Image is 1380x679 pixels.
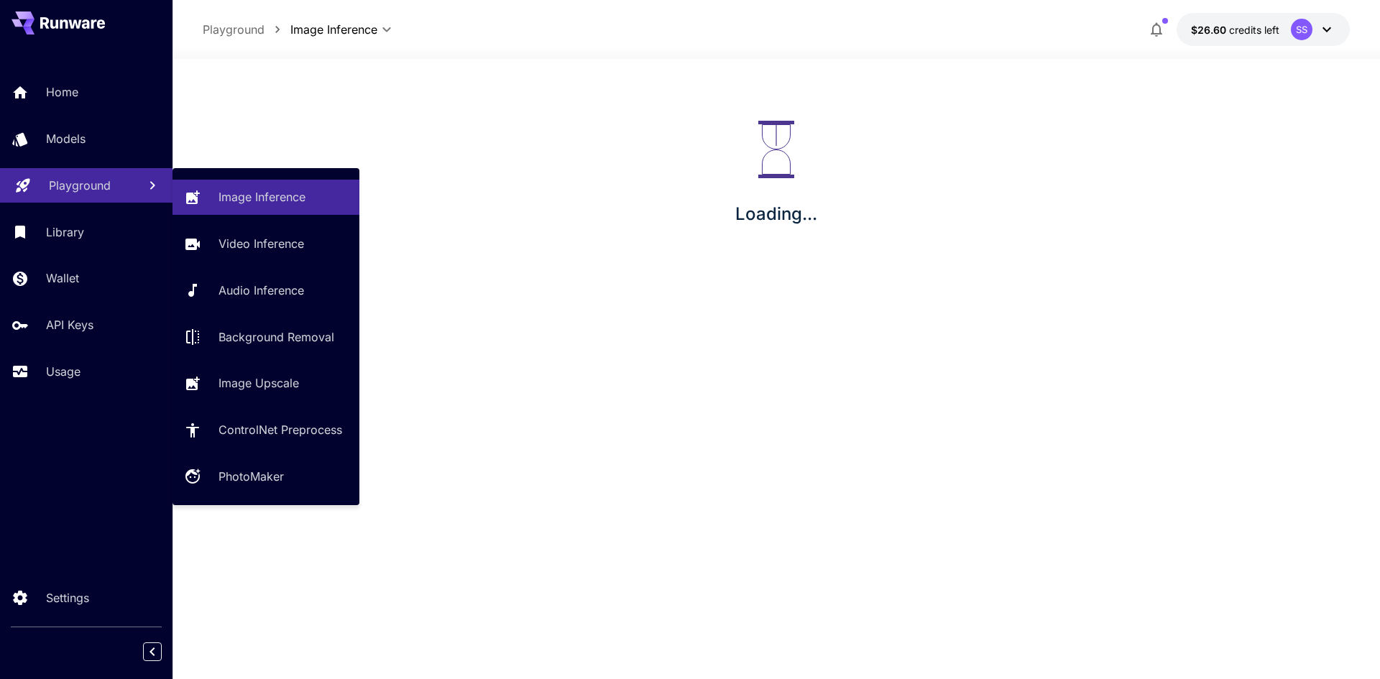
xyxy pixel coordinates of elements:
[735,201,817,227] p: Loading...
[1229,24,1279,36] span: credits left
[46,130,86,147] p: Models
[154,639,172,665] div: Collapse sidebar
[218,282,304,299] p: Audio Inference
[172,180,359,215] a: Image Inference
[46,83,78,101] p: Home
[218,188,305,205] p: Image Inference
[46,316,93,333] p: API Keys
[290,21,377,38] span: Image Inference
[218,374,299,392] p: Image Upscale
[172,226,359,262] a: Video Inference
[203,21,290,38] nav: breadcrumb
[172,273,359,308] a: Audio Inference
[46,269,79,287] p: Wallet
[143,642,162,661] button: Collapse sidebar
[49,177,111,194] p: Playground
[203,21,264,38] p: Playground
[172,412,359,448] a: ControlNet Preprocess
[46,589,89,606] p: Settings
[1291,19,1312,40] div: SS
[172,459,359,494] a: PhotoMaker
[172,366,359,401] a: Image Upscale
[46,363,80,380] p: Usage
[218,328,334,346] p: Background Removal
[1191,22,1279,37] div: $26.59982
[218,235,304,252] p: Video Inference
[218,421,342,438] p: ControlNet Preprocess
[218,468,284,485] p: PhotoMaker
[172,319,359,354] a: Background Removal
[1177,13,1350,46] button: $26.59982
[46,223,84,241] p: Library
[1191,24,1229,36] span: $26.60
